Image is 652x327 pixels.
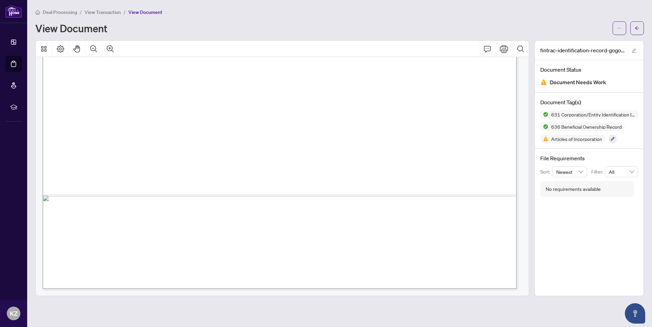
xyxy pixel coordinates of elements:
[548,137,605,141] span: Articles of Incorporation
[35,10,40,15] span: home
[540,79,547,86] img: Document Status
[625,303,645,324] button: Open asap
[10,309,18,318] span: KZ
[591,168,605,176] p: Filter:
[128,9,162,15] span: View Document
[5,5,22,18] img: logo
[540,46,625,54] span: fintrac-identification-record-gogo-investment-ltd-landscaping-20250820-091014.pdf
[540,66,638,74] h4: Document Status
[550,78,606,87] span: Document Needs Work
[609,167,634,177] span: All
[548,112,638,117] span: 631 Corporation/Entity Identification InformationRecord
[540,154,638,162] h4: File Requirements
[617,26,622,31] span: ellipsis
[85,9,121,15] span: View Transaction
[556,167,583,177] span: Newest
[635,26,639,31] span: arrow-left
[124,8,126,16] li: /
[540,110,548,119] img: Status Icon
[80,8,82,16] li: /
[548,124,624,129] span: 636 Beneficial Ownership Record
[632,48,636,53] span: edit
[35,23,107,34] h1: View Document
[540,135,548,143] img: Status Icon
[540,98,638,106] h4: Document Tag(s)
[540,123,548,131] img: Status Icon
[43,9,77,15] span: Deal Processing
[546,185,601,193] div: No requirements available
[540,168,552,176] p: Sort:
